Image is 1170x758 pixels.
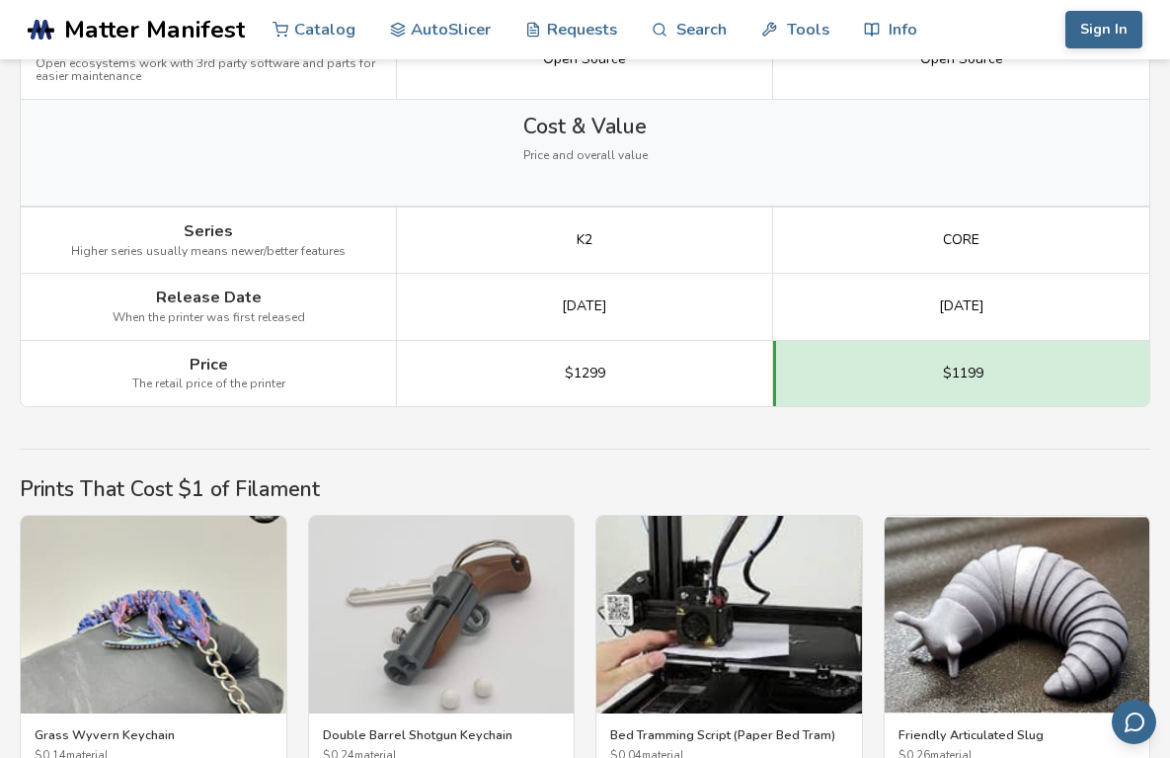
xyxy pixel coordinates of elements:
[565,366,605,381] span: $1299
[21,516,286,714] img: Grass Wyvern Keychain
[523,115,647,138] span: Cost & Value
[184,222,233,240] span: Series
[523,149,648,163] span: Price and overall value
[885,516,1150,714] img: Friendly Articulated Slug
[943,232,979,248] span: CORE
[577,232,592,248] span: K2
[156,289,262,306] span: Release Date
[20,477,1150,501] h2: Prints That Cost $1 of Filament
[71,245,346,259] span: Higher series usually means newer/better features
[920,51,1003,67] span: Open Source
[939,298,984,314] span: [DATE]
[562,298,607,314] span: [DATE]
[309,516,575,714] img: Double Barrel Shotgun Keychain
[132,378,285,391] span: The retail price of the printer
[596,516,862,714] img: Bed Tramming Script (Paper Bed Tram)
[35,727,273,743] h3: Grass Wyvern Keychain
[543,51,626,67] span: Open Source
[898,727,1136,743] h3: Friendly Articulated Slug
[190,356,228,374] span: Price
[1065,11,1142,48] button: Sign In
[610,727,848,743] h3: Bed Tramming Script (Paper Bed Tram)
[943,366,983,381] span: $1199
[64,16,245,43] span: Matter Manifest
[323,727,561,743] h3: Double Barrel Shotgun Keychain
[113,311,305,325] span: When the printer was first released
[36,57,381,85] span: Open ecosystems work with 3rd party software and parts for easier maintenance
[1112,700,1156,744] button: Send feedback via email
